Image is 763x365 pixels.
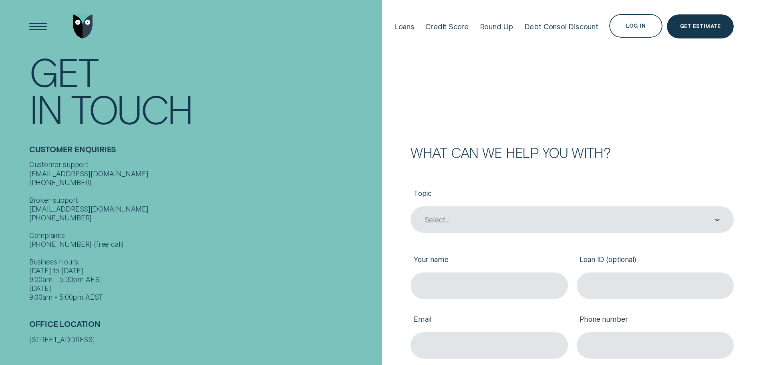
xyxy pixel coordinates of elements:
h2: Customer Enquiries [29,145,377,161]
h1: Get In Touch [29,53,377,127]
div: Round Up [480,22,513,31]
label: Phone number [577,308,734,332]
div: Customer support [EMAIL_ADDRESS][DOMAIN_NAME] [PHONE_NUMBER] Broker support [EMAIL_ADDRESS][DOMAI... [29,160,377,302]
button: Open Menu [26,14,50,38]
label: Loan ID (optional) [577,248,734,272]
div: Credit Score [425,22,469,31]
label: Topic [411,182,734,206]
div: [STREET_ADDRESS] [29,335,377,344]
a: Get Estimate [667,14,734,38]
div: Loans [394,22,415,31]
img: Wisr [73,14,93,38]
button: Log in [609,14,662,38]
div: Select... [425,216,450,224]
h2: Office Location [29,319,377,335]
h2: What can we help you with? [411,146,734,159]
label: Email [411,308,568,332]
div: Debt Consol Discount [524,22,598,31]
label: Your name [411,248,568,272]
